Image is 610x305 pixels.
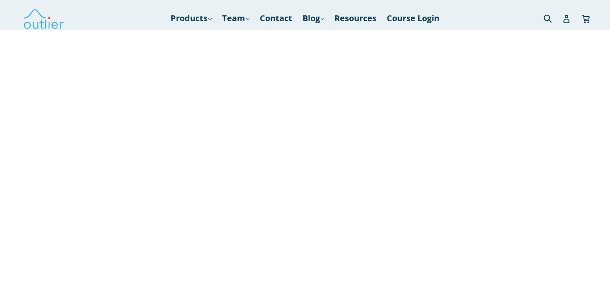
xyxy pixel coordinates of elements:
input: Search [542,10,564,27]
a: Contact [256,11,296,26]
a: Course Login [383,11,444,26]
a: Products [166,11,216,26]
a: Team [218,11,254,26]
a: Resources [330,11,381,26]
img: Outlier Linguistics [23,6,64,30]
a: Blog [298,11,328,26]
